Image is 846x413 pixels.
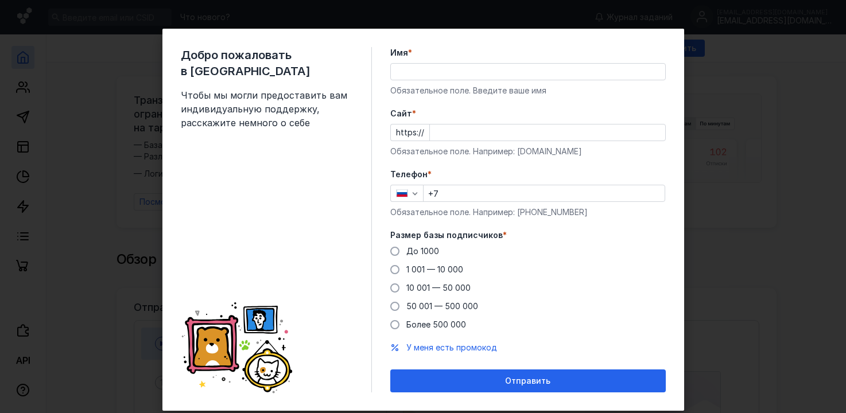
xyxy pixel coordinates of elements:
[390,169,428,180] span: Телефон
[390,146,666,157] div: Обязательное поле. Например: [DOMAIN_NAME]
[406,283,471,293] span: 10 001 — 50 000
[390,369,666,392] button: Отправить
[406,320,466,329] span: Более 500 000
[390,229,503,241] span: Размер базы подписчиков
[181,47,353,79] span: Добро пожаловать в [GEOGRAPHIC_DATA]
[390,206,666,218] div: Обязательное поле. Например: [PHONE_NUMBER]
[390,108,412,119] span: Cайт
[406,264,463,274] span: 1 001 — 10 000
[406,342,497,353] button: У меня есть промокод
[406,246,439,256] span: До 1000
[505,376,550,386] span: Отправить
[406,301,478,311] span: 50 001 — 500 000
[181,88,353,130] span: Чтобы мы могли предоставить вам индивидуальную поддержку, расскажите немного о себе
[390,47,408,59] span: Имя
[406,342,497,352] span: У меня есть промокод
[390,85,666,96] div: Обязательное поле. Введите ваше имя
